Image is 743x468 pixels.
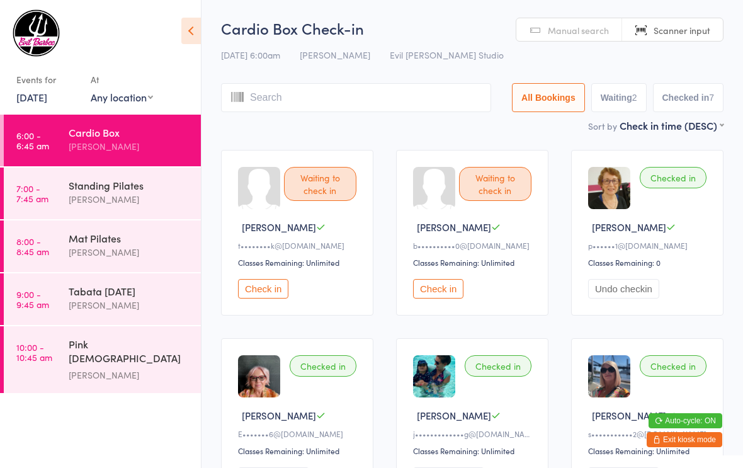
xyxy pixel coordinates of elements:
[588,120,617,132] label: Sort by
[465,355,531,377] div: Checked in
[620,118,723,132] div: Check in time (DESC)
[69,139,190,154] div: [PERSON_NAME]
[16,342,52,362] time: 10:00 - 10:45 am
[16,90,47,104] a: [DATE]
[4,273,201,325] a: 9:00 -9:45 amTabata [DATE][PERSON_NAME]
[16,289,49,309] time: 9:00 - 9:45 am
[221,83,491,112] input: Search
[588,355,630,397] img: image1685745862.png
[238,355,280,397] img: image1674466486.png
[413,279,463,299] button: Check in
[640,355,706,377] div: Checked in
[69,298,190,312] div: [PERSON_NAME]
[588,167,630,209] img: image1674770076.png
[238,445,360,456] div: Classes Remaining: Unlimited
[588,257,710,268] div: Classes Remaining: 0
[16,183,48,203] time: 7:00 - 7:45 am
[413,428,535,439] div: j•••••••••••••g@[DOMAIN_NAME]
[390,49,504,61] span: Evil [PERSON_NAME] Studio
[413,355,455,397] img: image1653449154.png
[69,245,190,260] div: [PERSON_NAME]
[417,409,491,422] span: [PERSON_NAME]
[653,83,724,112] button: Checked in7
[91,90,153,104] div: Any location
[647,432,722,447] button: Exit kiosk mode
[242,409,316,422] span: [PERSON_NAME]
[238,257,360,268] div: Classes Remaining: Unlimited
[16,69,78,90] div: Events for
[13,9,60,57] img: Evil Barbee Personal Training
[69,337,190,368] div: Pink [DEMOGRAPHIC_DATA] Strength
[413,257,535,268] div: Classes Remaining: Unlimited
[4,220,201,272] a: 8:00 -8:45 amMat Pilates[PERSON_NAME]
[284,167,356,201] div: Waiting to check in
[459,167,531,201] div: Waiting to check in
[588,279,659,299] button: Undo checkin
[413,445,535,456] div: Classes Remaining: Unlimited
[4,326,201,393] a: 10:00 -10:45 amPink [DEMOGRAPHIC_DATA] Strength[PERSON_NAME]
[591,83,647,112] button: Waiting2
[654,24,710,37] span: Scanner input
[592,409,666,422] span: [PERSON_NAME]
[290,355,356,377] div: Checked in
[588,445,710,456] div: Classes Remaining: Unlimited
[242,220,316,234] span: [PERSON_NAME]
[300,49,370,61] span: [PERSON_NAME]
[69,368,190,382] div: [PERSON_NAME]
[69,284,190,298] div: Tabata [DATE]
[588,240,710,251] div: p••••••1@[DOMAIN_NAME]
[16,236,49,256] time: 8:00 - 8:45 am
[417,220,491,234] span: [PERSON_NAME]
[4,168,201,219] a: 7:00 -7:45 amStanding Pilates[PERSON_NAME]
[632,93,637,103] div: 2
[592,220,666,234] span: [PERSON_NAME]
[548,24,609,37] span: Manual search
[69,192,190,207] div: [PERSON_NAME]
[16,130,49,151] time: 6:00 - 6:45 am
[69,125,190,139] div: Cardio Box
[649,413,722,428] button: Auto-cycle: ON
[640,167,706,188] div: Checked in
[221,49,280,61] span: [DATE] 6:00am
[69,231,190,245] div: Mat Pilates
[238,428,360,439] div: E•••••••6@[DOMAIN_NAME]
[588,428,710,439] div: s•••••••••••2@[DOMAIN_NAME]
[413,240,535,251] div: b••••••••••0@[DOMAIN_NAME]
[4,115,201,166] a: 6:00 -6:45 amCardio Box[PERSON_NAME]
[221,18,723,38] h2: Cardio Box Check-in
[238,240,360,251] div: t••••••••k@[DOMAIN_NAME]
[91,69,153,90] div: At
[238,279,288,299] button: Check in
[512,83,585,112] button: All Bookings
[709,93,714,103] div: 7
[69,178,190,192] div: Standing Pilates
